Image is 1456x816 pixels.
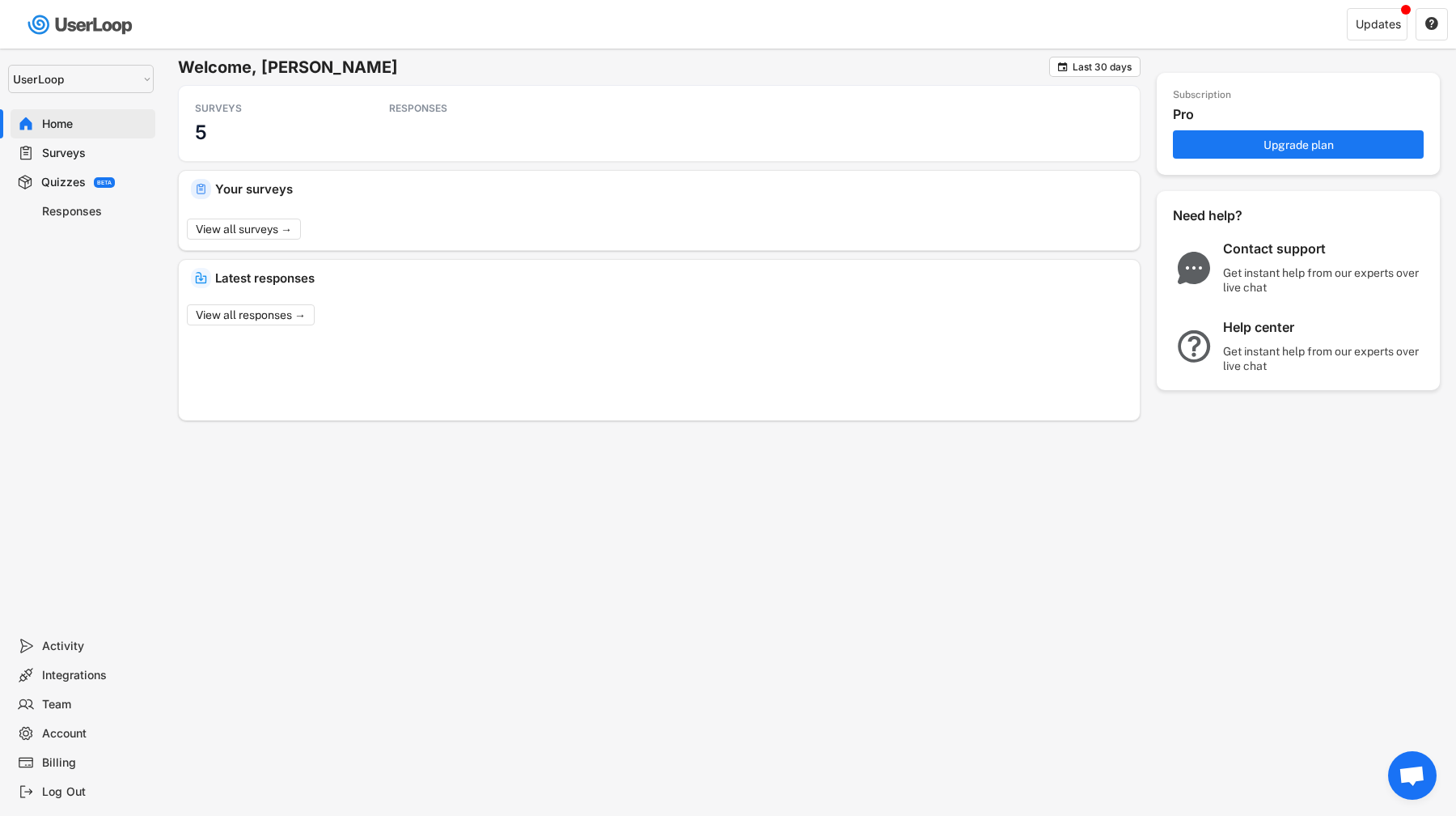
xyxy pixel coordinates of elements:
img: QuestionMarkInverseMajor.svg [1173,330,1215,363]
div: SURVEYS [195,102,341,115]
div: Account [42,726,149,742]
div: Your surveys [215,183,1128,195]
div: Last 30 days [1073,62,1132,72]
div: Get instant help from our experts over live chat [1223,266,1425,295]
button:  [1056,61,1069,73]
div: Integrations [42,668,149,683]
div: Quizzes [41,175,86,190]
button:  [1424,17,1439,32]
h3: 5 [195,120,207,145]
div: Team [42,697,149,712]
h6: Welcome, [PERSON_NAME] [178,57,1049,78]
div: Open chat [1388,751,1437,800]
div: Need help? [1173,207,1286,224]
div: Surveys [42,146,149,161]
text:  [1425,16,1438,31]
button: View all surveys → [187,219,301,240]
div: Subscription [1173,89,1231,102]
div: Home [42,117,149,132]
div: Updates [1356,19,1401,30]
div: Activity [42,639,149,654]
div: Contact support [1223,240,1425,257]
div: Log Out [42,784,149,800]
img: userloop-logo-01.svg [24,8,138,41]
div: Help center [1223,319,1425,336]
div: Responses [42,204,149,219]
img: ChatMajor.svg [1173,252,1215,284]
div: Latest responses [215,272,1128,284]
div: Pro [1173,106,1432,123]
div: BETA [97,180,112,185]
button: Upgrade plan [1173,130,1424,159]
button: View all responses → [187,304,315,325]
text:  [1058,61,1068,73]
div: Billing [42,755,149,771]
div: Get instant help from our experts over live chat [1223,344,1425,373]
div: RESPONSES [389,102,535,115]
img: IncomingMajor.svg [195,272,207,284]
